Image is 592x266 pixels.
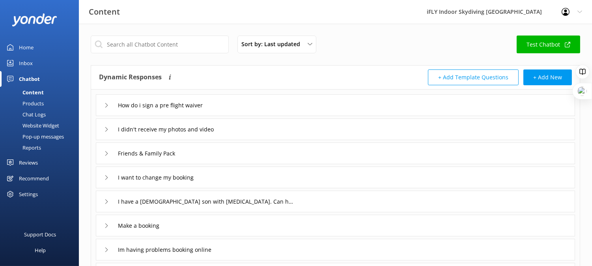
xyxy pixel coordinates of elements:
a: Reports [5,142,79,153]
div: Chat Logs [5,109,46,120]
a: Website Widget [5,120,79,131]
button: + Add Template Questions [428,69,519,85]
img: yonder-white-logo.png [12,13,57,26]
div: Pop-up messages [5,131,64,142]
div: Reviews [19,155,38,170]
input: Search all Chatbot Content [91,36,229,53]
div: Recommend [19,170,49,186]
div: Chatbot [19,71,40,87]
button: + Add New [523,69,572,85]
div: Settings [19,186,38,202]
div: Website Widget [5,120,59,131]
div: Inbox [19,55,33,71]
div: Products [5,98,44,109]
a: Pop-up messages [5,131,79,142]
span: Sort by: Last updated [241,40,305,49]
div: Support Docs [24,227,56,242]
a: Chat Logs [5,109,79,120]
div: Home [19,39,34,55]
h3: Content [89,6,120,18]
div: Content [5,87,44,98]
a: Test Chatbot [517,36,580,53]
a: Products [5,98,79,109]
h4: Dynamic Responses [99,69,162,85]
a: Content [5,87,79,98]
div: Reports [5,142,41,153]
div: Help [35,242,46,258]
